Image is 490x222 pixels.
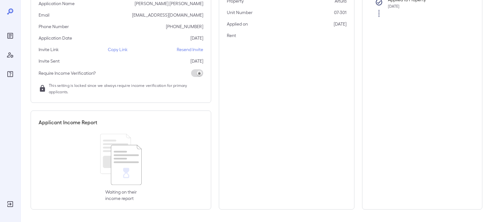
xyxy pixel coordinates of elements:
[105,189,137,202] p: Waiting on their income report
[108,46,128,53] p: Copy Link
[166,23,203,30] p: [PHONE_NUMBER]
[334,9,346,16] p: 07-301
[5,50,15,60] div: Manage Users
[190,58,203,64] p: [DATE]
[39,46,59,53] p: Invite Link
[39,0,75,7] p: Application Name
[135,0,203,7] p: [PERSON_NAME] [PERSON_NAME]
[334,21,346,27] p: [DATE]
[39,58,60,64] p: Invite Sent
[39,23,69,30] p: Phone Number
[227,9,253,16] p: Unit Number
[5,31,15,41] div: Reports
[49,82,203,95] span: This setting is locked since we always require income verification for primary applicants.
[177,46,203,53] p: Resend Invite
[5,69,15,79] div: FAQ
[227,21,248,27] p: Applied on
[190,35,203,41] p: [DATE]
[39,119,97,126] h5: Applicant Income Report
[39,12,49,18] p: Email
[39,35,72,41] p: Application Date
[132,12,203,18] p: [EMAIL_ADDRESS][DOMAIN_NAME]
[227,32,236,39] p: Rent
[388,4,399,8] span: [DATE]
[39,70,96,76] p: Require Income Verification?
[5,199,15,209] div: Log Out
